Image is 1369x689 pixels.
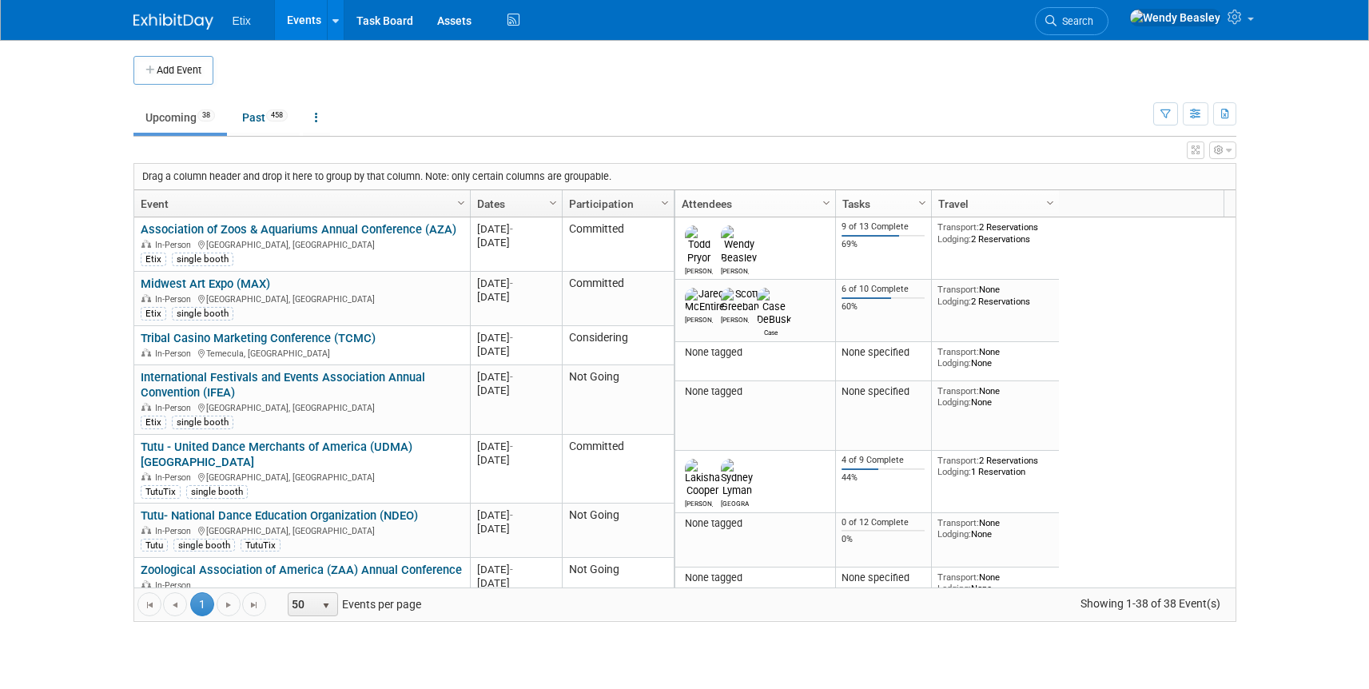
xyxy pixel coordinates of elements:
a: Search [1035,7,1108,35]
div: [GEOGRAPHIC_DATA], [GEOGRAPHIC_DATA] [141,524,463,537]
div: 4 of 9 Complete [842,455,925,466]
div: 2 Reservations 1 Reservation [937,455,1053,478]
div: [DATE] [477,331,555,344]
div: None tagged [681,346,829,359]
img: In-Person Event [141,403,151,411]
img: In-Person Event [141,240,151,248]
span: - [510,371,513,383]
div: [DATE] [477,453,555,467]
div: None None [937,346,1053,369]
a: Zoological Association of America (ZAA) Annual Conference [141,563,462,577]
span: - [510,509,513,521]
div: None specified [842,346,925,359]
div: [DATE] [477,222,555,236]
div: [DATE] [477,236,555,249]
span: In-Person [155,403,196,413]
span: Column Settings [820,197,833,209]
a: Column Settings [913,190,931,214]
a: Upcoming38 [133,102,227,133]
a: Dates [477,190,551,217]
span: Search [1057,15,1093,27]
img: Scott Greeban [721,288,759,313]
td: Considering [562,326,674,365]
span: Transport: [937,385,979,396]
span: In-Person [155,526,196,536]
img: In-Person Event [141,348,151,356]
img: Todd Pryor [685,225,713,264]
a: Participation [569,190,663,217]
span: Lodging: [937,296,971,307]
div: [DATE] [477,522,555,536]
a: Event [141,190,460,217]
img: Wendy Beasley [721,225,757,264]
a: Go to the previous page [163,592,187,616]
div: None specified [842,385,925,398]
img: Lakisha Cooper [685,459,720,497]
span: select [320,599,332,612]
span: Events per page [267,592,437,616]
div: [DATE] [477,344,555,358]
span: Lodging: [937,357,971,368]
span: - [510,223,513,235]
a: Column Settings [656,190,674,214]
a: Go to the next page [217,592,241,616]
div: None tagged [681,517,829,530]
img: Sydney Lyman [721,459,753,497]
a: Travel [938,190,1049,217]
a: Past458 [230,102,300,133]
div: Etix [141,253,166,265]
td: Committed [562,217,674,272]
div: None tagged [681,385,829,398]
a: Attendees [682,190,825,217]
div: [DATE] [477,508,555,522]
span: Transport: [937,572,979,583]
div: [DATE] [477,290,555,304]
span: Go to the next page [222,599,235,611]
div: 0 of 12 Complete [842,517,925,528]
div: Wendy Beasley [721,265,749,275]
img: Wendy Beasley [1129,9,1221,26]
td: Not Going [562,365,674,435]
a: Column Settings [1041,190,1059,214]
div: Lakisha Cooper [685,497,713,508]
div: Tutu [141,539,168,552]
span: Etix [233,14,251,27]
span: In-Person [155,580,196,591]
div: Scott Greeban [721,313,749,324]
div: [GEOGRAPHIC_DATA], [GEOGRAPHIC_DATA] [141,400,463,414]
a: Tutu - United Dance Merchants of America (UDMA) [GEOGRAPHIC_DATA] [141,440,412,469]
span: 38 [197,110,215,121]
div: single booth [186,485,248,498]
span: Column Settings [1044,197,1057,209]
a: Midwest Art Expo (MAX) [141,277,270,291]
span: Lodging: [937,396,971,408]
div: Drag a column header and drop it here to group by that column. Note: only certain columns are gro... [134,164,1236,189]
span: Lodging: [937,528,971,540]
img: In-Person Event [141,294,151,302]
div: 9 of 13 Complete [842,221,925,233]
a: Tutu- National Dance Education Organization (NDEO) [141,508,418,523]
a: Go to the last page [242,592,266,616]
div: None None [937,385,1053,408]
a: Go to the first page [137,592,161,616]
div: 2 Reservations 2 Reservations [937,221,1053,245]
div: TutuTix [241,539,281,552]
span: Transport: [937,284,979,295]
img: Case DeBusk [757,288,791,326]
img: Jared McEntire [685,288,725,313]
div: 44% [842,472,925,484]
div: single booth [172,307,233,320]
span: Go to the last page [248,599,261,611]
span: 458 [266,110,288,121]
span: Column Settings [916,197,929,209]
span: Transport: [937,221,979,233]
span: Go to the previous page [169,599,181,611]
div: TutuTix [141,485,181,498]
a: Tribal Casino Marketing Conference (TCMC) [141,331,376,345]
td: Not Going [562,558,674,597]
span: 1 [190,592,214,616]
div: None None [937,517,1053,540]
div: 69% [842,239,925,250]
a: Column Settings [452,190,470,214]
div: [GEOGRAPHIC_DATA], [GEOGRAPHIC_DATA] [141,237,463,251]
